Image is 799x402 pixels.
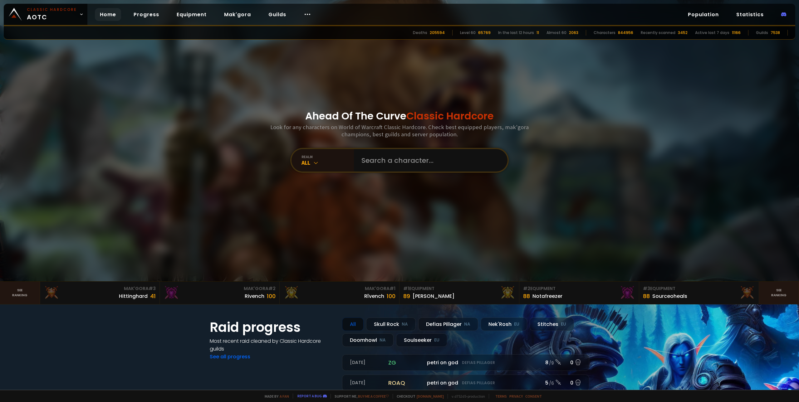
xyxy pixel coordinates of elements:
a: Classic HardcoreAOTC [4,4,87,25]
div: Equipment [643,285,755,292]
a: Guilds [263,8,291,21]
div: Almost 60 [547,30,566,36]
small: EU [434,337,439,343]
div: [PERSON_NAME] [413,292,454,300]
div: Soulseeker [396,333,447,347]
a: Mak'Gora#3Hittinghard41 [40,282,160,304]
div: 11166 [732,30,741,36]
div: Rivench [245,292,264,300]
div: Nek'Rosh [481,317,527,331]
a: Mak'Gora#2Rivench100 [160,282,280,304]
a: a fan [280,394,289,399]
div: Defias Pillager [418,317,478,331]
span: AOTC [27,7,77,22]
div: Equipment [403,285,515,292]
div: 65769 [478,30,491,36]
span: Made by [261,394,289,399]
div: 3452 [678,30,688,36]
div: Sourceoheals [652,292,687,300]
small: Classic Hardcore [27,7,77,12]
a: Statistics [731,8,769,21]
div: 11 [537,30,539,36]
small: NA [380,337,386,343]
div: 2063 [569,30,578,36]
a: Progress [129,8,164,21]
div: Doomhowl [342,333,394,347]
a: Equipment [172,8,212,21]
div: Skull Rock [366,317,416,331]
div: 844956 [618,30,633,36]
a: Consent [525,394,542,399]
span: # 1 [403,285,409,292]
div: 100 [387,292,395,300]
span: # 2 [268,285,276,292]
h1: Ahead Of The Curve [305,109,494,124]
div: Notafreezer [532,292,562,300]
input: Search a character... [358,149,500,172]
span: # 2 [523,285,530,292]
div: realm [301,154,354,159]
span: Support me, [331,394,389,399]
a: [DATE]zgpetri on godDefias Pillager8 /90 [342,354,589,371]
span: Checkout [393,394,444,399]
h4: Most recent raid cleaned by Classic Hardcore guilds [210,337,335,353]
div: In the last 12 hours [498,30,534,36]
div: All [342,317,364,331]
div: 88 [643,292,650,300]
div: Guilds [756,30,768,36]
div: Recently scanned [641,30,675,36]
div: Active last 7 days [695,30,729,36]
span: Classic Hardcore [406,109,494,123]
div: All [301,159,354,166]
div: Mak'Gora [44,285,156,292]
div: 89 [403,292,410,300]
div: Rîvench [364,292,384,300]
small: NA [464,321,470,327]
div: Deaths [413,30,427,36]
a: See all progress [210,353,250,360]
a: Seeranking [759,282,799,304]
a: Mak'Gora#1Rîvench100 [280,282,399,304]
a: [DATE]roaqpetri on godDefias Pillager5 /60 [342,375,589,391]
a: Terms [495,394,507,399]
a: Report a bug [297,394,322,398]
h3: Look for any characters on World of Warcraft Classic Hardcore. Check best equipped players, mak'g... [268,124,531,138]
div: 41 [150,292,156,300]
small: NA [402,321,408,327]
a: Mak'gora [219,8,256,21]
a: Home [95,8,121,21]
div: Equipment [523,285,635,292]
span: # 3 [149,285,156,292]
small: EU [561,321,566,327]
div: Characters [594,30,615,36]
div: 100 [267,292,276,300]
small: EU [514,321,519,327]
span: # 1 [390,285,395,292]
a: #1Equipment89[PERSON_NAME] [399,282,519,304]
a: Population [683,8,724,21]
div: 7538 [771,30,780,36]
div: 205594 [430,30,445,36]
div: 88 [523,292,530,300]
a: Buy me a coffee [358,394,389,399]
div: Mak'Gora [283,285,395,292]
a: #2Equipment88Notafreezer [519,282,639,304]
div: Hittinghard [119,292,148,300]
a: [DOMAIN_NAME] [417,394,444,399]
div: Stitches [530,317,574,331]
span: v. d752d5 - production [448,394,485,399]
a: Privacy [509,394,523,399]
span: # 3 [643,285,650,292]
div: Mak'Gora [164,285,276,292]
a: #3Equipment88Sourceoheals [639,282,759,304]
h1: Raid progress [210,317,335,337]
div: Level 60 [460,30,476,36]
